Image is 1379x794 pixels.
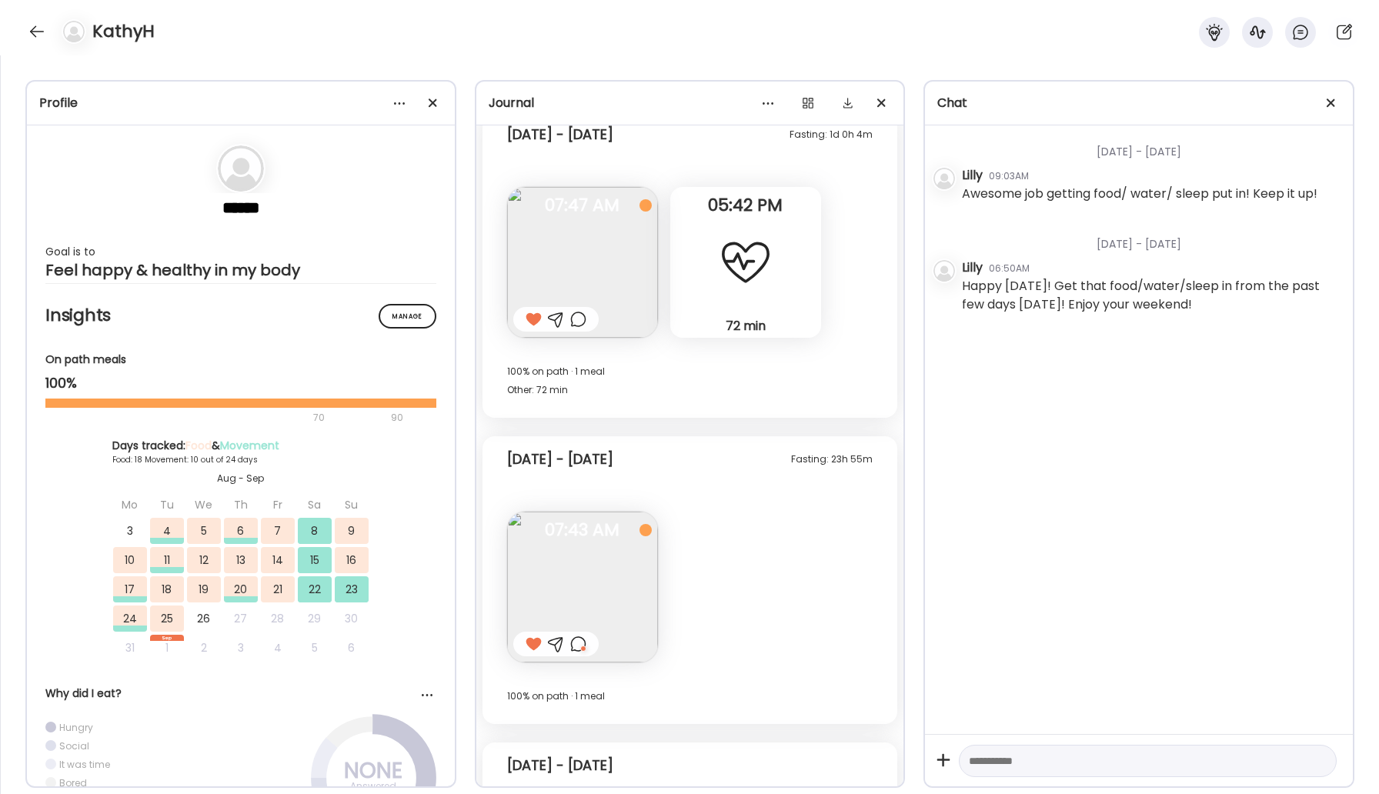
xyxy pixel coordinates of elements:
[187,518,221,544] div: 5
[45,242,436,261] div: Goal is to
[962,166,983,185] div: Lilly
[507,523,658,537] span: 07:43 AM
[113,635,147,661] div: 31
[45,261,436,279] div: Feel happy & healthy in my body
[45,304,436,327] h2: Insights
[298,547,332,573] div: 15
[150,547,184,573] div: 11
[989,262,1030,275] div: 06:50AM
[962,218,1341,259] div: [DATE] - [DATE]
[59,739,89,752] div: Social
[962,259,983,277] div: Lilly
[45,409,386,427] div: 70
[261,547,295,573] div: 14
[112,454,369,465] div: Food: 18 Movement: 10 out of 24 days
[389,409,405,427] div: 90
[379,304,436,329] div: Manage
[335,606,369,632] div: 30
[962,125,1341,166] div: [DATE] - [DATE]
[507,362,873,399] div: 100% on path · 1 meal Other: 72 min
[507,687,873,706] div: 100% on path · 1 meal
[335,518,369,544] div: 9
[113,547,147,573] div: 10
[937,94,1341,112] div: Chat
[224,635,258,661] div: 3
[933,260,955,282] img: bg-avatar-default.svg
[507,125,613,144] div: [DATE] - [DATE]
[261,606,295,632] div: 28
[187,635,221,661] div: 2
[489,94,892,112] div: Journal
[507,187,658,338] img: images%2FMTny8fGZ1zOH0uuf6Y6gitpLC3h1%2FglNO6dedUAqm5GUv6ADA%2FXkavja9vnzRndctuo0bH_240
[150,576,184,602] div: 18
[112,472,369,485] div: Aug - Sep
[150,635,184,661] div: 1
[261,492,295,518] div: Fr
[261,518,295,544] div: 7
[187,492,221,518] div: We
[261,576,295,602] div: 21
[150,635,184,641] div: Sep
[45,352,436,368] div: On path meals
[185,438,212,453] span: Food
[791,450,873,469] div: Fasting: 23h 55m
[335,492,369,518] div: Su
[92,19,155,44] h4: KathyH
[59,721,93,734] div: Hungry
[113,518,147,544] div: 3
[261,635,295,661] div: 4
[298,635,332,661] div: 5
[335,762,412,780] div: NONE
[187,576,221,602] div: 19
[298,576,332,602] div: 22
[45,686,436,702] div: Why did I eat?
[224,576,258,602] div: 20
[335,547,369,573] div: 16
[298,492,332,518] div: Sa
[45,374,436,392] div: 100%
[224,518,258,544] div: 6
[113,576,147,602] div: 17
[298,606,332,632] div: 29
[507,198,658,212] span: 07:47 AM
[335,576,369,602] div: 23
[676,318,815,334] div: 72 min
[989,169,1029,183] div: 09:03AM
[187,606,221,632] div: 26
[113,492,147,518] div: Mo
[224,547,258,573] div: 13
[112,438,369,454] div: Days tracked: &
[39,94,442,112] div: Profile
[218,145,264,192] img: bg-avatar-default.svg
[507,512,658,662] img: images%2FMTny8fGZ1zOH0uuf6Y6gitpLC3h1%2F1MYCETwD8Ji9c31IBFXW%2FlmH9r1Bs0SnH7id0srfp_240
[790,125,873,144] div: Fasting: 1d 0h 4m
[224,606,258,632] div: 27
[59,758,110,771] div: It was time
[63,21,85,42] img: bg-avatar-default.svg
[224,492,258,518] div: Th
[507,756,613,775] div: [DATE] - [DATE]
[962,277,1341,314] div: Happy [DATE]! Get that food/water/sleep in from the past few days [DATE]! Enjoy your weekend!
[670,198,821,212] span: 05:42 PM
[507,450,613,469] div: [DATE] - [DATE]
[962,185,1317,203] div: Awesome job getting food/ water/ sleep put in! Keep it up!
[113,606,147,632] div: 24
[150,606,184,632] div: 25
[59,776,87,789] div: Bored
[187,547,221,573] div: 12
[220,438,279,453] span: Movement
[150,492,184,518] div: Tu
[335,635,369,661] div: 6
[933,168,955,189] img: bg-avatar-default.svg
[298,518,332,544] div: 8
[150,518,184,544] div: 4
